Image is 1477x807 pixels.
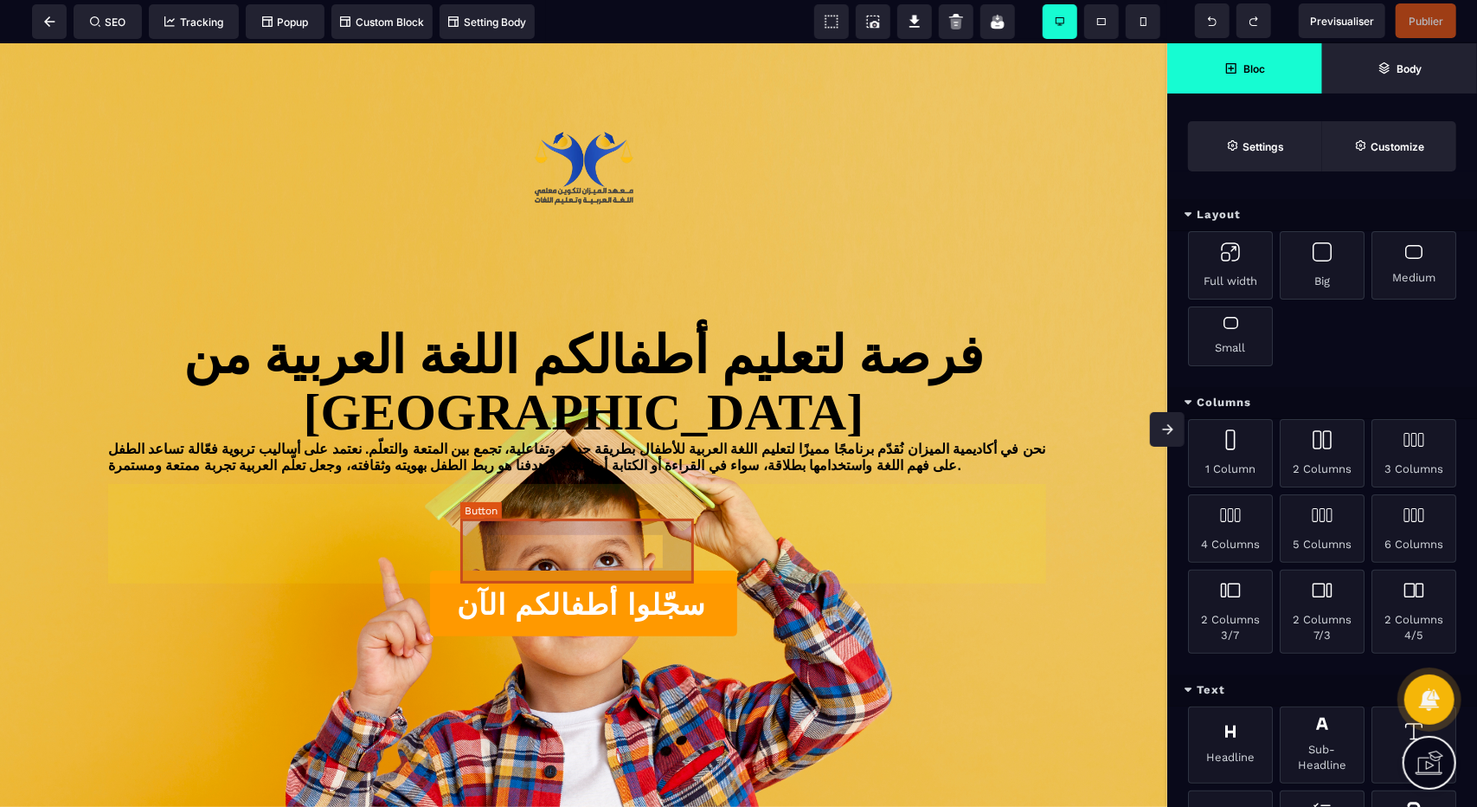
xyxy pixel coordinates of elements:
[1188,307,1273,366] div: Small
[1243,140,1284,153] strong: Settings
[1371,140,1424,153] strong: Customize
[1280,570,1365,654] div: 2 Columns 7/3
[164,16,223,29] span: Tracking
[1280,494,1365,563] div: 5 Columns
[1371,570,1456,654] div: 2 Columns 4/5
[1371,231,1456,300] div: Medium
[1188,494,1273,563] div: 4 Columns
[340,16,424,29] span: Custom Block
[1280,707,1365,784] div: Sub-Headline
[1371,419,1456,487] div: 3 Columns
[262,16,309,29] span: Popup
[814,4,849,39] span: View components
[1188,419,1273,487] div: 1 Column
[108,398,1045,429] b: نحن في أكاديمية الميزان نُقدّم برنامجًا مميزًا لتعليم اللغة العربية للأطفال بطريقة حديثة وتفاعلية...
[1371,707,1456,784] div: Text
[1310,15,1374,28] span: Previsualiser
[1397,62,1422,75] strong: Body
[1167,199,1477,231] div: Layout
[856,4,890,39] span: Screenshot
[1299,3,1385,38] span: Preview
[1188,570,1273,654] div: 2 Columns 3/7
[1167,387,1477,419] div: Columns
[1280,419,1365,487] div: 2 Columns
[90,16,126,29] span: SEO
[1280,231,1365,300] div: Big
[1322,43,1477,94] span: Open Layer Manager
[1167,43,1322,94] span: Open Blocks
[1371,494,1456,563] div: 6 Columns
[430,527,736,593] button: سجّلوا أطفالكم الآن
[448,16,526,29] span: Setting Body
[1409,15,1443,28] span: Publier
[108,268,1059,397] text: فرصة لتعليم أطفالكم اللغة العربية من [GEOGRAPHIC_DATA]
[1188,231,1273,300] div: Full width
[1188,707,1273,784] div: Headline
[1188,121,1322,171] span: Settings
[1322,121,1456,171] span: Open Style Manager
[1243,62,1265,75] strong: Bloc
[1167,675,1477,707] div: Text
